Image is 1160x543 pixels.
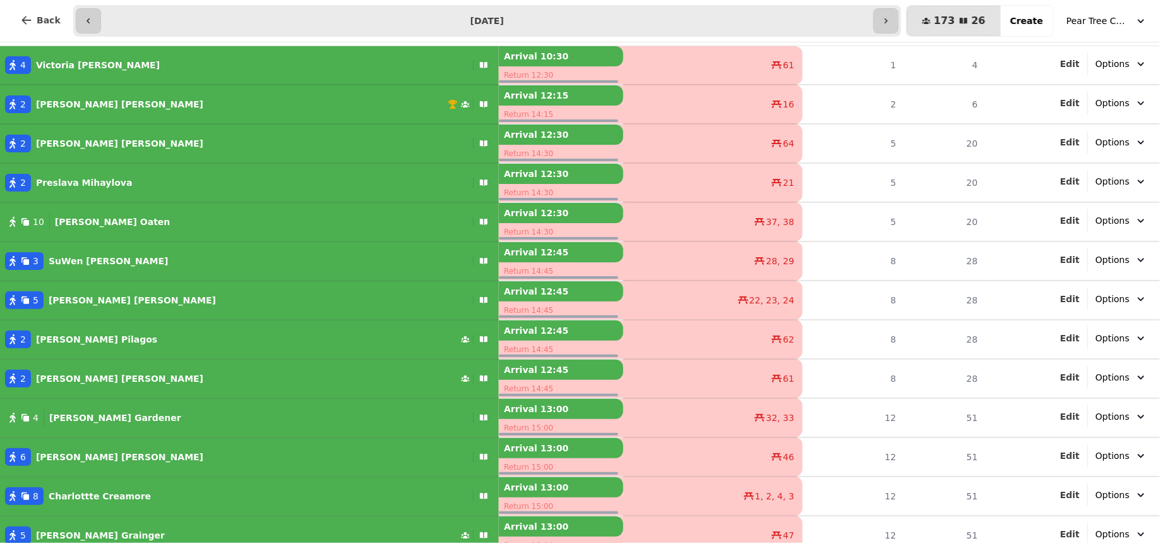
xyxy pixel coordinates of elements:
[1088,366,1155,389] button: Options
[803,281,904,320] td: 8
[1096,214,1130,227] span: Options
[499,516,623,537] p: Arrival 13:00
[1010,16,1043,25] span: Create
[49,490,151,503] p: Charlottte Creamore
[907,6,1001,36] button: 17326
[803,241,904,281] td: 8
[904,359,985,398] td: 28
[1096,136,1130,149] span: Options
[904,477,985,516] td: 51
[971,16,985,26] span: 26
[1060,214,1080,227] button: Edit
[20,137,26,150] span: 2
[783,137,794,150] span: 64
[1088,405,1155,428] button: Options
[499,320,623,341] p: Arrival 12:45
[1096,489,1130,501] span: Options
[1088,444,1155,467] button: Options
[499,341,623,358] p: Return 14:45
[1096,449,1130,462] span: Options
[33,490,39,503] span: 8
[1060,295,1080,303] span: Edit
[499,262,623,280] p: Return 14:45
[20,59,26,71] span: 4
[750,294,794,307] span: 22, 23, 24
[1096,410,1130,423] span: Options
[499,419,623,437] p: Return 15:00
[1060,451,1080,460] span: Edit
[1088,484,1155,506] button: Options
[1060,528,1080,540] button: Edit
[1096,293,1130,305] span: Options
[803,85,904,124] td: 2
[1088,131,1155,154] button: Options
[1096,332,1130,345] span: Options
[1060,412,1080,421] span: Edit
[499,477,623,497] p: Arrival 13:00
[1088,209,1155,232] button: Options
[783,98,794,111] span: 16
[803,124,904,163] td: 5
[20,98,26,111] span: 2
[803,46,904,85] td: 1
[783,59,794,71] span: 61
[904,46,985,85] td: 4
[766,216,794,228] span: 37, 38
[1060,373,1080,382] span: Edit
[803,320,904,359] td: 8
[1060,449,1080,462] button: Edit
[33,294,39,307] span: 5
[36,98,203,111] p: [PERSON_NAME] [PERSON_NAME]
[1060,491,1080,499] span: Edit
[803,437,904,477] td: 12
[934,16,955,26] span: 173
[904,85,985,124] td: 6
[49,255,169,267] p: SuWen [PERSON_NAME]
[1060,489,1080,501] button: Edit
[36,176,133,189] p: Preslava Mihaylova
[1096,97,1130,109] span: Options
[1096,528,1130,540] span: Options
[36,137,203,150] p: [PERSON_NAME] [PERSON_NAME]
[1060,255,1080,264] span: Edit
[1060,99,1080,107] span: Edit
[1060,253,1080,266] button: Edit
[1096,58,1130,70] span: Options
[766,412,794,424] span: 32, 33
[55,216,170,228] p: [PERSON_NAME] Oaten
[1060,59,1080,68] span: Edit
[499,223,623,241] p: Return 14:30
[904,320,985,359] td: 28
[10,5,71,35] button: Back
[1088,288,1155,310] button: Options
[33,216,44,228] span: 10
[783,372,794,385] span: 61
[20,333,26,346] span: 2
[1096,371,1130,384] span: Options
[1060,177,1080,186] span: Edit
[499,438,623,458] p: Arrival 13:00
[803,163,904,202] td: 5
[1096,253,1130,266] span: Options
[1060,97,1080,109] button: Edit
[1088,170,1155,193] button: Options
[1000,6,1053,36] button: Create
[20,372,26,385] span: 2
[783,333,794,346] span: 62
[803,477,904,516] td: 12
[499,242,623,262] p: Arrival 12:45
[1060,530,1080,539] span: Edit
[36,59,160,71] p: Victoria [PERSON_NAME]
[766,255,794,267] span: 28, 29
[1060,216,1080,225] span: Edit
[33,412,39,424] span: 4
[49,294,216,307] p: [PERSON_NAME] [PERSON_NAME]
[1088,52,1155,75] button: Options
[904,124,985,163] td: 20
[33,255,39,267] span: 3
[1060,371,1080,384] button: Edit
[37,16,61,25] span: Back
[499,164,623,184] p: Arrival 12:30
[499,302,623,319] p: Return 14:45
[1060,58,1080,70] button: Edit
